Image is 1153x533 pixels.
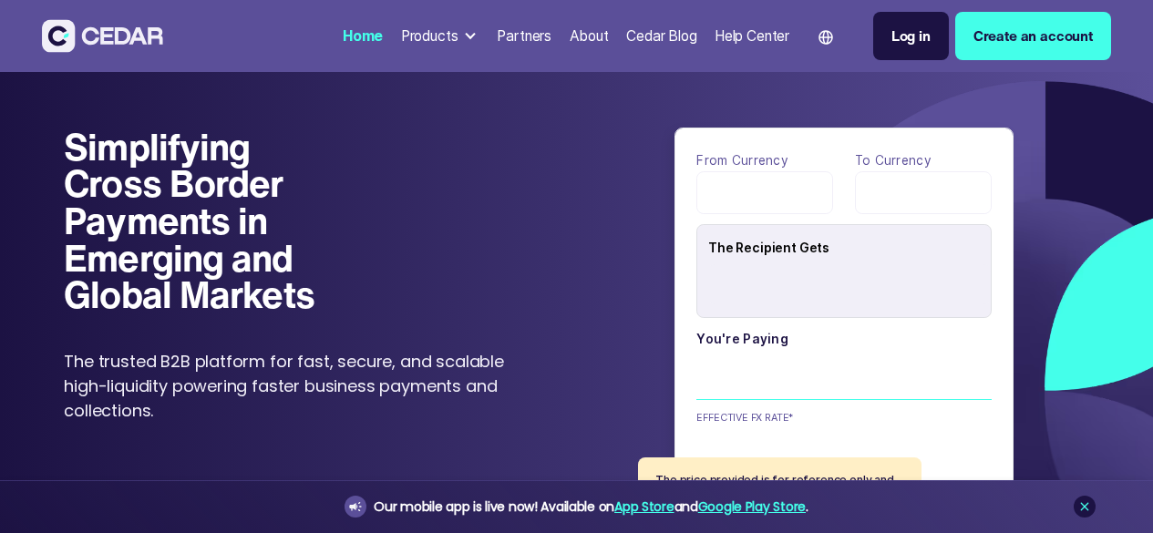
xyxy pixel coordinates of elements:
img: announcement [348,499,363,514]
form: payField [696,149,991,497]
div: About [570,26,609,46]
label: From currency [696,149,833,171]
a: About [562,16,616,56]
a: Cedar Blog [619,16,704,56]
div: Products [394,18,487,54]
p: The trusted B2B platform for fast, secure, and scalable high-liquidity powering faster business p... [64,349,528,423]
div: EFFECTIVE FX RATE* [696,410,797,425]
label: You're paying [696,328,991,350]
div: Log in [891,26,931,46]
div: The Recipient Gets [708,231,991,264]
h1: Simplifying Cross Border Payments in Emerging and Global Markets [64,128,342,313]
div: Cedar Blog [626,26,696,46]
a: Help Center [707,16,797,56]
a: Home [335,16,390,56]
a: Partners [490,16,559,56]
a: Log in [873,12,949,60]
div: Products [401,26,458,46]
a: Google Play Store [698,497,806,516]
div: Our mobile app is live now! Available on and . [374,496,808,518]
div: Partners [497,26,551,46]
a: Create an account [955,12,1111,60]
div: Help Center [715,26,789,46]
label: To currency [855,149,992,171]
div: Home [343,26,383,46]
a: App Store [614,497,674,516]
